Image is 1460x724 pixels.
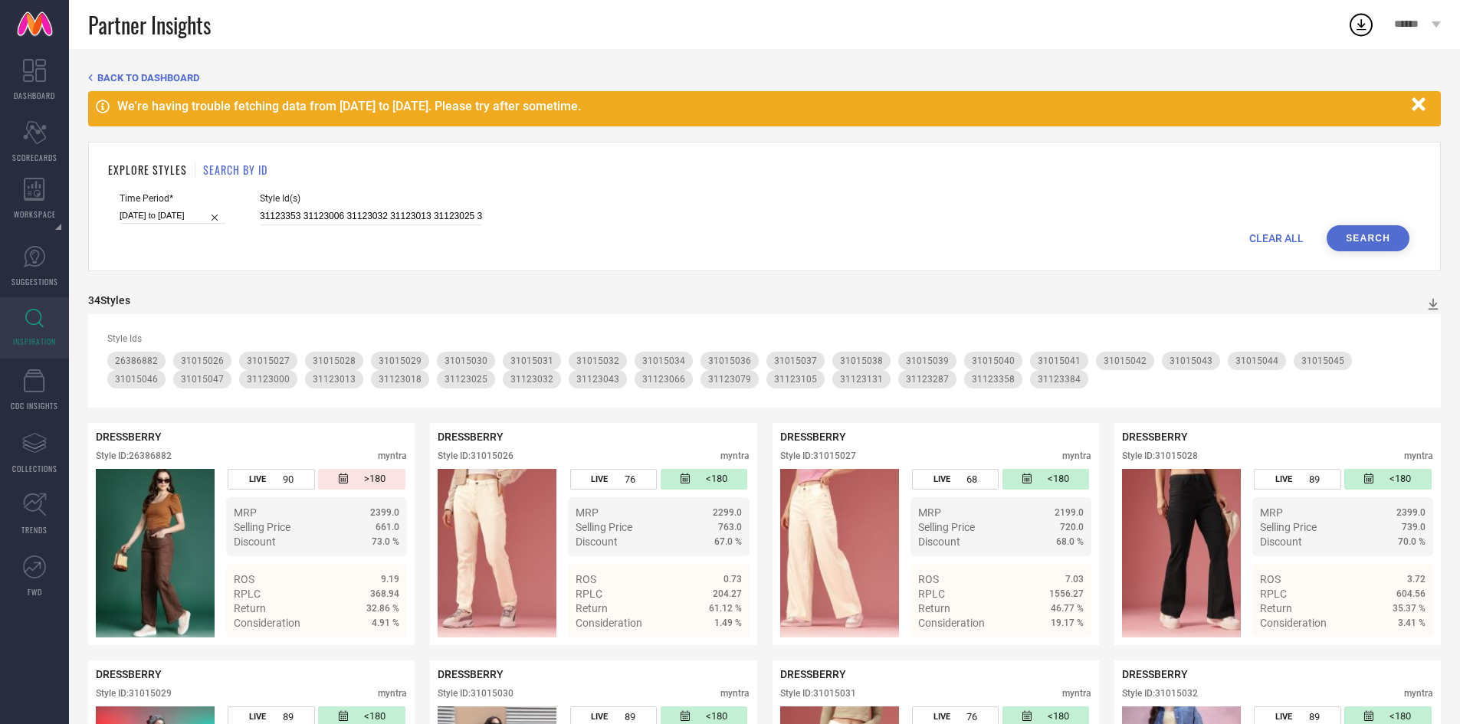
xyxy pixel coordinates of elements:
[249,474,266,484] span: LIVE
[966,473,977,485] span: 68
[1049,588,1084,599] span: 1556.27
[642,374,685,385] span: 31123066
[1170,355,1212,366] span: 31015043
[370,588,399,599] span: 368.94
[576,602,608,614] span: Return
[364,473,386,486] span: >180
[1260,506,1283,519] span: MRP
[576,617,642,629] span: Consideration
[1396,588,1426,599] span: 604.56
[283,711,294,722] span: 89
[234,617,300,629] span: Consideration
[11,400,58,411] span: CDC INSIGHTS
[96,469,215,637] div: Click to view image
[378,688,407,699] div: myntra
[780,688,856,699] div: Style ID: 31015031
[1049,644,1084,657] span: Details
[438,688,513,699] div: Style ID: 31015030
[115,355,158,366] span: 26386882
[381,574,399,585] span: 9.19
[12,463,57,474] span: COLLECTIONS
[365,644,399,657] span: Details
[1038,355,1081,366] span: 31015041
[780,469,899,637] img: Style preview image
[234,521,290,533] span: Selling Price
[96,688,172,699] div: Style ID: 31015029
[1260,617,1327,629] span: Consideration
[14,90,55,101] span: DASHBOARD
[1309,711,1320,722] span: 89
[120,208,225,224] input: Select time period
[625,473,635,485] span: 76
[1122,469,1241,637] div: Click to view image
[706,710,727,723] span: <180
[181,374,224,385] span: 31015047
[366,603,399,614] span: 32.86 %
[708,374,751,385] span: 31123079
[780,431,846,443] span: DRESSBERRY
[21,524,48,536] span: TRENDS
[576,536,618,548] span: Discount
[228,469,314,490] div: Number of days the style has been live on the platform
[576,588,602,600] span: RPLC
[1344,469,1431,490] div: Number of days since the style was first listed on the platform
[625,711,635,722] span: 89
[918,521,975,533] span: Selling Price
[720,450,750,461] div: myntra
[918,588,945,600] span: RPLC
[1060,522,1084,532] span: 720.0
[364,710,386,723] span: <180
[1389,473,1411,486] span: <180
[1062,688,1091,699] div: myntra
[972,355,1015,366] span: 31015040
[203,162,267,178] h1: SEARCH BY ID
[379,374,422,385] span: 31123018
[1056,536,1084,547] span: 68.0 %
[707,644,742,657] span: Details
[379,355,422,366] span: 31015029
[1327,225,1409,251] button: Search
[372,618,399,628] span: 4.91 %
[1404,688,1433,699] div: myntra
[918,573,939,585] span: ROS
[1048,710,1069,723] span: <180
[438,469,556,637] div: Click to view image
[918,602,950,614] span: Return
[378,450,407,461] div: myntra
[1391,644,1426,657] span: Details
[445,374,487,385] span: 31123025
[438,668,504,680] span: DRESSBERRY
[840,355,883,366] span: 31015038
[108,162,187,178] h1: EXPLORE STYLES
[918,506,941,519] span: MRP
[1002,469,1089,490] div: Number of days since the style was first listed on the platform
[260,193,482,204] span: Style Id(s)
[1034,644,1084,657] a: Details
[774,355,817,366] span: 31015037
[1051,618,1084,628] span: 19.17 %
[1398,536,1426,547] span: 70.0 %
[445,355,487,366] span: 31015030
[570,469,657,490] div: Number of days the style has been live on the platform
[774,374,817,385] span: 31123105
[96,469,215,637] img: Style preview image
[918,536,960,548] span: Discount
[1055,507,1084,518] span: 2199.0
[972,374,1015,385] span: 31123358
[1260,602,1292,614] span: Return
[318,469,405,490] div: Number of days since the style was first listed on the platform
[1051,603,1084,614] span: 46.77 %
[88,72,1441,84] div: Back TO Dashboard
[12,152,57,163] span: SCORECARDS
[933,474,950,484] span: LIVE
[713,588,742,599] span: 204.27
[11,276,58,287] span: SUGGESTIONS
[1398,618,1426,628] span: 3.41 %
[107,333,1422,344] div: Style Ids
[576,355,619,366] span: 31015032
[720,688,750,699] div: myntra
[510,355,553,366] span: 31015031
[117,99,1404,113] div: We're having trouble fetching data from [DATE] to [DATE]. Please try after sometime.
[234,588,261,600] span: RPLC
[13,336,56,347] span: INSPIRATION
